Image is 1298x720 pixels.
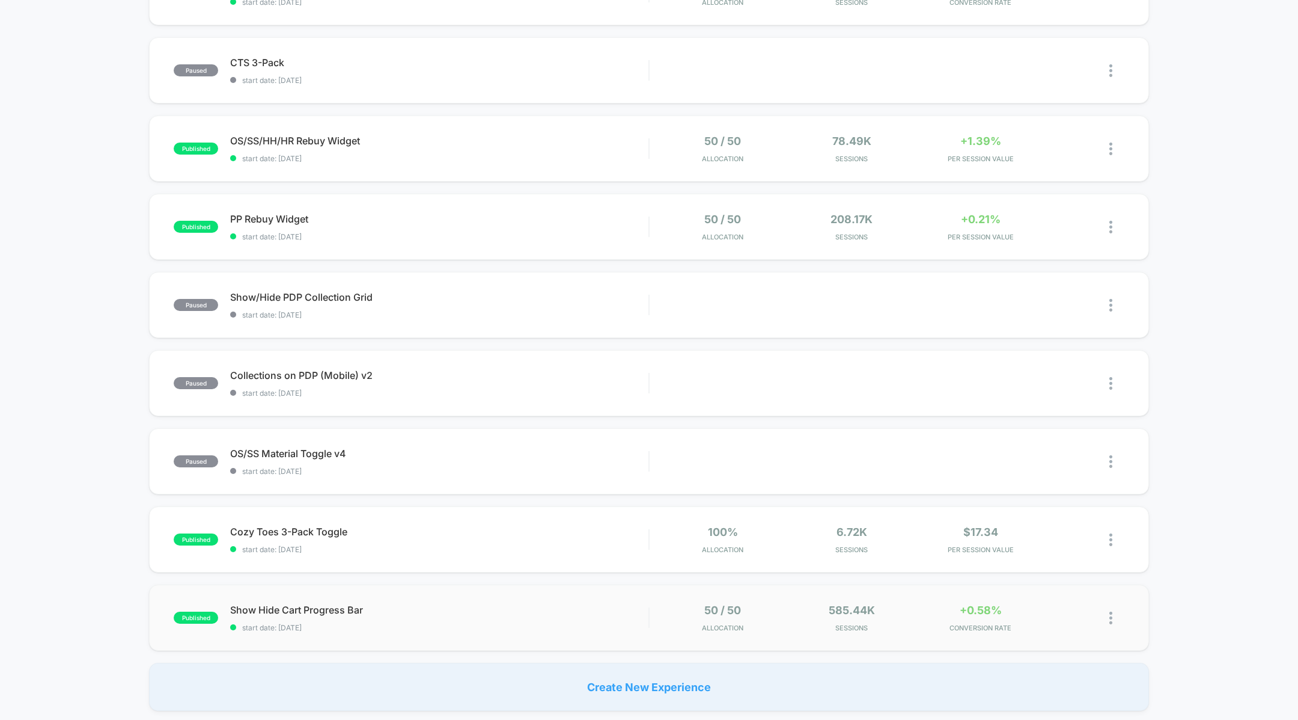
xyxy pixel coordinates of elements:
span: Allocation [702,546,743,554]
span: PP Rebuy Widget [230,213,648,225]
img: close [1109,299,1112,312]
span: start date: [DATE] [230,232,648,241]
img: close [1109,64,1112,77]
span: $17.34 [963,526,998,538]
span: Sessions [790,546,913,554]
span: published [174,534,218,546]
span: Show Hide Cart Progress Bar [230,604,648,616]
span: Cozy Toes 3-Pack Toggle [230,526,648,538]
span: PER SESSION VALUE [919,546,1042,554]
span: PER SESSION VALUE [919,155,1042,163]
span: PER SESSION VALUE [919,233,1042,241]
span: paused [174,64,218,76]
span: start date: [DATE] [230,389,648,398]
img: close [1109,612,1112,624]
span: OS/SS/HH/HR Rebuy Widget [230,135,648,147]
span: +1.39% [960,135,1001,147]
span: 208.17k [830,213,873,226]
span: Show/Hide PDP Collection Grid [230,291,648,303]
img: close [1109,221,1112,233]
span: +0.58% [960,604,1002,617]
span: published [174,612,218,624]
div: Create New Experience [149,663,1148,711]
span: paused [174,377,218,389]
span: 6.72k [836,526,867,538]
span: published [174,221,218,233]
span: start date: [DATE] [230,623,648,632]
img: close [1109,377,1112,390]
span: Sessions [790,233,913,241]
span: Allocation [702,155,743,163]
img: close [1109,455,1112,468]
span: CTS 3-Pack [230,57,648,69]
span: start date: [DATE] [230,310,648,319]
img: close [1109,143,1112,155]
span: Sessions [790,155,913,163]
span: 585.44k [829,604,875,617]
span: 78.49k [832,135,871,147]
span: 50 / 50 [704,135,741,147]
span: Sessions [790,624,913,632]
span: start date: [DATE] [230,154,648,163]
span: published [174,143,218,155]
span: Allocation [702,233,743,241]
span: +0.21% [961,213,1001,226]
span: 50 / 50 [704,213,741,226]
span: paused [174,455,218,467]
span: 50 / 50 [704,604,741,617]
span: 100% [708,526,738,538]
span: CONVERSION RATE [919,624,1042,632]
span: Collections on PDP (Mobile) v2 [230,369,648,381]
span: start date: [DATE] [230,76,648,85]
span: start date: [DATE] [230,545,648,554]
span: OS/SS Material Toggle v4 [230,448,648,460]
span: Allocation [702,624,743,632]
span: start date: [DATE] [230,467,648,476]
img: close [1109,534,1112,546]
span: paused [174,299,218,311]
